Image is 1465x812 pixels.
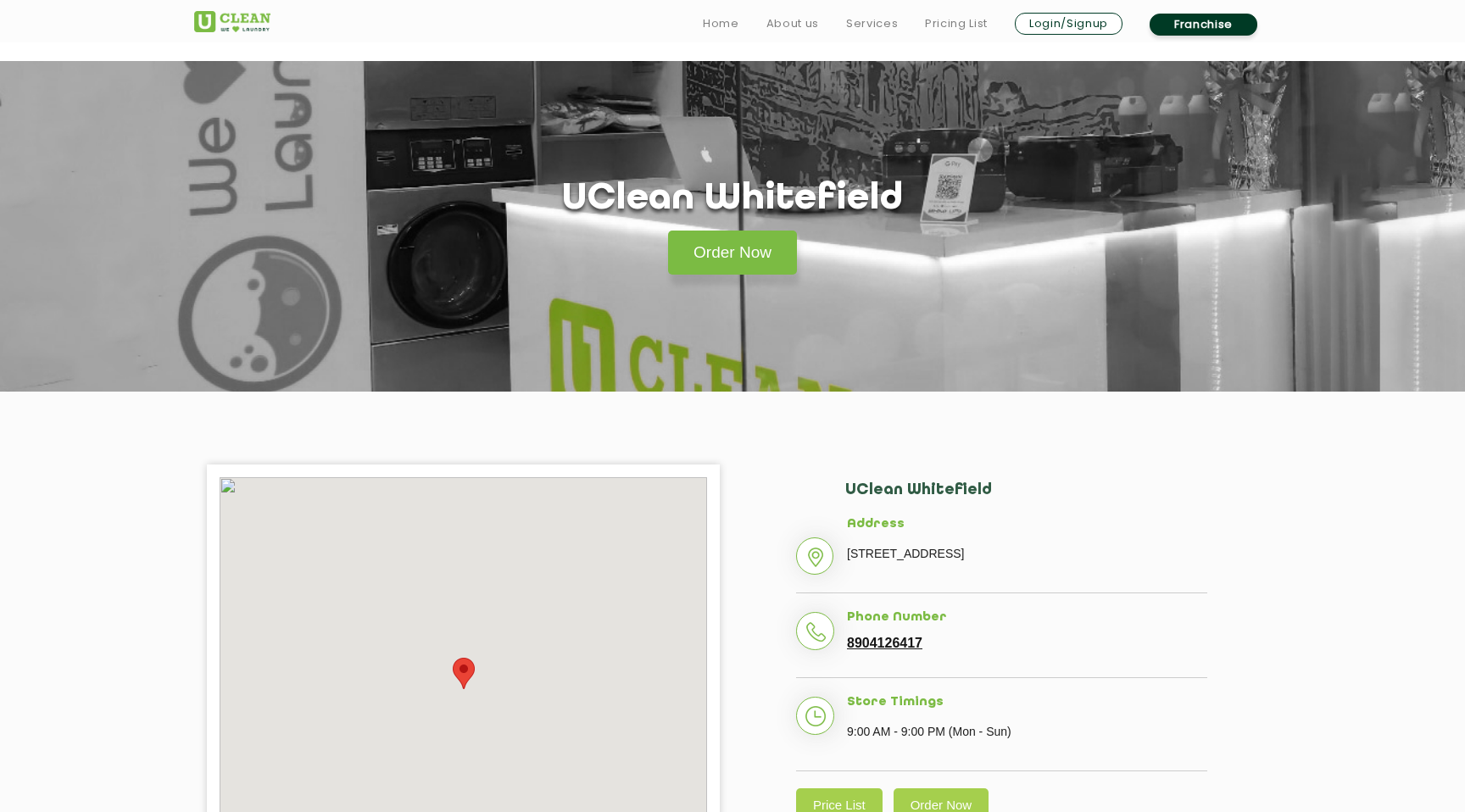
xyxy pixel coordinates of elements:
h5: Store Timings [847,695,1207,710]
p: [STREET_ADDRESS] [847,541,1207,566]
a: Home [703,14,739,34]
a: Pricing List [925,14,988,34]
a: About us [766,14,819,34]
h5: Address [847,517,1207,532]
a: Login/Signup [1015,13,1122,35]
h1: UClean Whitefield [562,178,903,221]
a: Services [846,14,898,34]
a: 8904126417 [847,636,922,651]
a: Franchise [1150,14,1257,36]
a: Order Now [668,231,797,275]
h2: UClean Whitefield [845,481,1207,516]
p: 9:00 AM - 9:00 PM (Mon - Sun) [847,719,1207,744]
h5: Phone Number [847,610,1207,626]
img: UClean Laundry and Dry Cleaning [194,11,270,32]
